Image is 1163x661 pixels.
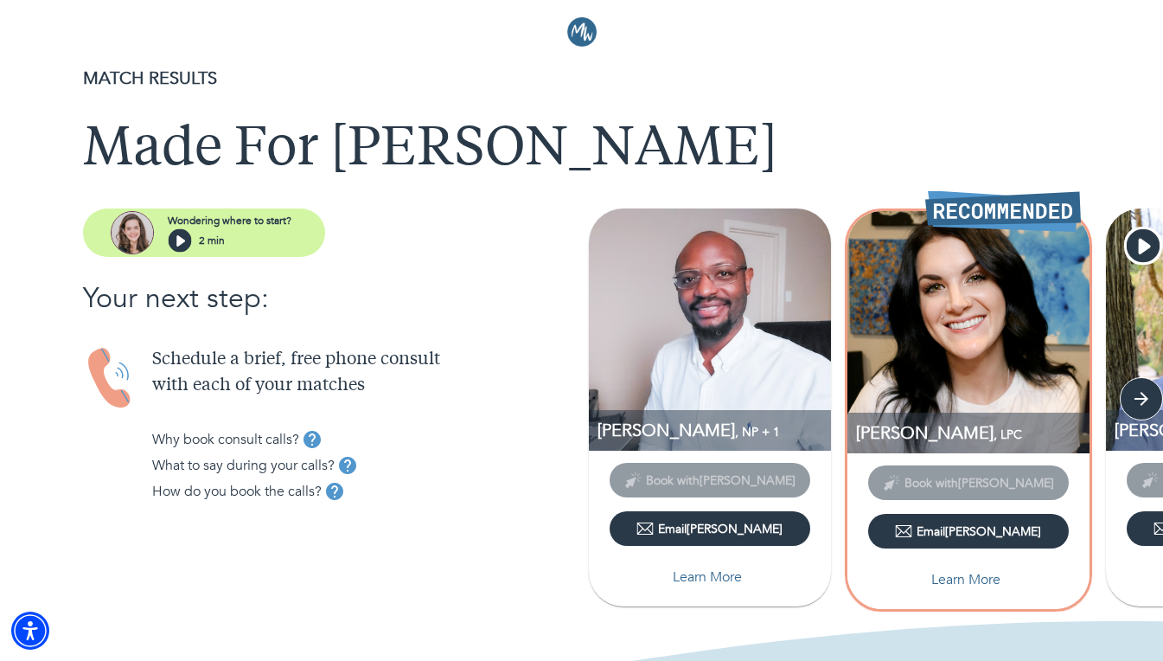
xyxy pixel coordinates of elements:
[11,612,49,650] div: Accessibility Menu
[610,511,810,546] button: Email[PERSON_NAME]
[152,347,582,399] p: Schedule a brief, free phone consult with each of your matches
[931,569,1000,590] p: Learn More
[111,211,154,254] img: assistant
[152,481,322,502] p: How do you book the calls?
[994,427,1022,443] span: , LPC
[636,520,783,537] div: Email [PERSON_NAME]
[83,278,582,319] p: Your next step:
[589,209,831,451] img: wilmot lambert profile
[735,424,780,440] span: , NP + 1
[895,523,1041,540] div: Email [PERSON_NAME]
[567,17,597,47] img: Logo
[299,427,325,452] button: tooltip
[610,472,810,488] span: This provider has not yet shared their calendar link. Please email the provider to schedule
[152,455,335,476] p: What to say during your calls?
[868,562,1069,597] button: Learn More
[83,119,1080,182] h1: Made For [PERSON_NAME]
[673,567,742,587] p: Learn More
[83,66,1080,92] p: MATCH RESULTS
[847,211,1090,453] img: Madeline Giblin profile
[199,233,225,248] p: 2 min
[152,429,299,450] p: Why book consult calls?
[335,452,361,478] button: tooltip
[83,347,138,410] img: Handset
[925,190,1081,232] img: Recommended Therapist
[597,419,831,442] p: NP, Integrative Practitioner
[610,560,810,594] button: Learn More
[168,213,291,228] p: Wondering where to start?
[856,421,1090,445] p: LPC
[868,474,1069,491] span: This provider has not yet shared their calendar link. Please email the provider to schedule
[83,209,325,257] button: assistantWondering where to start?2 min
[322,478,348,504] button: tooltip
[868,514,1069,549] button: Email[PERSON_NAME]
